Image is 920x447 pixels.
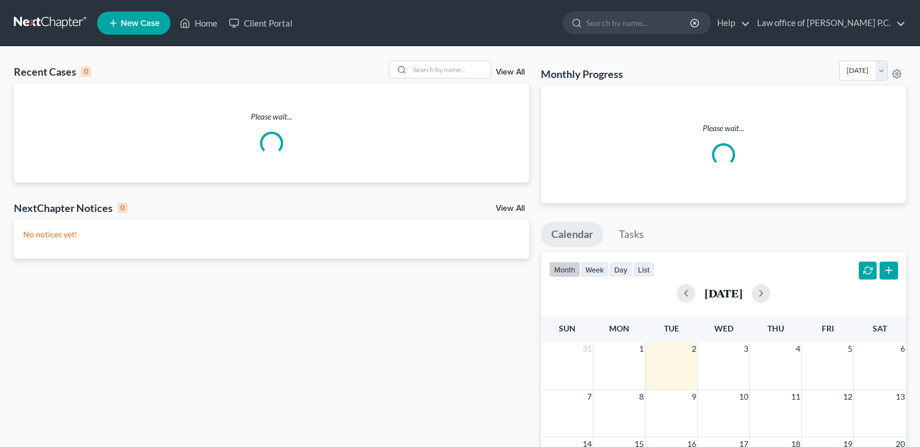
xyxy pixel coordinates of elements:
[609,323,629,333] span: Mon
[586,12,692,33] input: Search by name...
[847,342,854,356] span: 5
[121,19,159,28] span: New Case
[14,65,91,79] div: Recent Cases
[767,323,784,333] span: Thu
[541,222,603,247] a: Calendar
[580,262,609,277] button: week
[704,287,743,299] h2: [DATE]
[743,342,750,356] span: 3
[873,323,887,333] span: Sat
[14,201,128,215] div: NextChapter Notices
[174,13,223,33] a: Home
[691,342,698,356] span: 2
[691,390,698,404] span: 9
[581,342,593,356] span: 31
[751,13,906,33] a: Law office of [PERSON_NAME] P.C.
[790,390,802,404] span: 11
[541,67,623,81] h3: Monthly Progress
[23,229,520,240] p: No notices yet!
[586,390,593,404] span: 7
[14,111,529,122] p: Please wait...
[711,13,750,33] a: Help
[496,68,525,76] a: View All
[559,323,576,333] span: Sun
[633,262,655,277] button: list
[795,342,802,356] span: 4
[609,262,633,277] button: day
[223,13,298,33] a: Client Portal
[81,66,91,77] div: 0
[638,342,645,356] span: 1
[609,222,654,247] a: Tasks
[117,203,128,213] div: 0
[638,390,645,404] span: 8
[842,390,854,404] span: 12
[550,122,897,134] p: Please wait...
[549,262,580,277] button: month
[410,61,491,78] input: Search by name...
[899,342,906,356] span: 6
[895,390,906,404] span: 13
[714,323,733,333] span: Wed
[822,323,834,333] span: Fri
[664,323,679,333] span: Tue
[496,204,525,213] a: View All
[738,390,750,404] span: 10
